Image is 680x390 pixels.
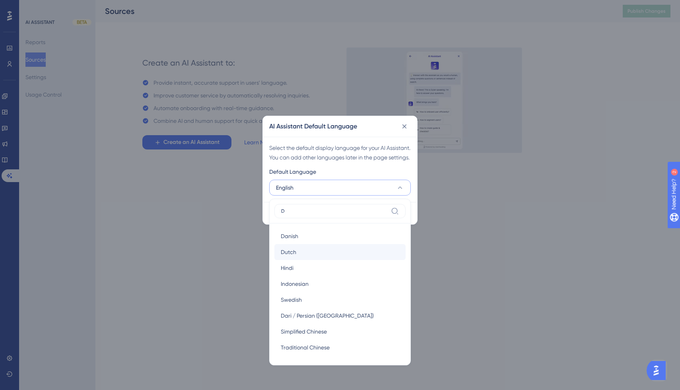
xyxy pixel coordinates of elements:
h2: AI Assistant Default Language [269,122,357,131]
span: Swedish [281,295,302,305]
span: Traditional Chinese [281,343,330,352]
span: Dutch [281,247,296,257]
span: Dari / Persian ([GEOGRAPHIC_DATA]) [281,311,374,320]
span: Hindi [281,263,293,273]
iframe: UserGuiding AI Assistant Launcher [647,359,670,382]
span: Indonesian [281,279,309,289]
span: Need Help? [19,2,50,12]
span: English [276,183,293,192]
div: 2 [55,4,58,10]
span: Default Language [269,167,316,177]
span: Simplified Chinese [281,327,327,336]
span: Danish [281,231,298,241]
input: Search... [281,208,388,214]
div: Select the default display language for your AI Assistant. You can add other languages later in t... [269,143,411,162]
